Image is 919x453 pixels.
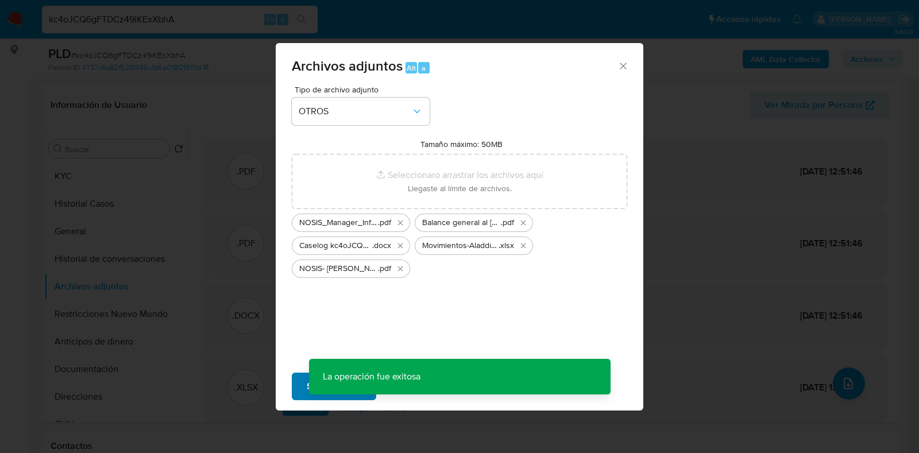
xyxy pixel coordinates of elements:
span: .xlsx [499,240,514,251]
span: Alt [407,63,416,73]
button: Eliminar Movimientos-Aladdin- LENOS SA.xlsx [516,239,530,253]
button: Eliminar NOSIS_Manager_InformeIndividual_30691622130_654930_20250918112124.pdf [393,216,407,230]
label: Tamaño máximo: 50MB [420,139,503,149]
button: Eliminar Caselog kc4oJCQ6gFTDCz49iKExXbhA_2025_08_18_15_17_52.docx [393,239,407,253]
span: Tipo de archivo adjunto [295,86,433,94]
span: NOSIS- [PERSON_NAME] [299,263,378,274]
span: .pdf [378,217,391,229]
span: Cancelar [396,374,433,399]
button: Cerrar [617,60,628,71]
button: Subir archivo [292,373,376,400]
ul: Archivos seleccionados [292,209,627,278]
span: a [422,63,426,73]
span: Caselog kc4oJCQ6gFTDCz49iKExXbhA_2025_08_18_15_17_52 [299,240,372,251]
span: Subir archivo [307,374,361,399]
span: Balance general al [DATE] [422,217,501,229]
button: OTROS [292,98,430,125]
button: Eliminar Balance general al 31 de diciembre de 2024.pdf [516,216,530,230]
span: Archivos adjuntos [292,56,403,76]
span: NOSIS_Manager_InformeIndividual_30691622130_654930_20250918112124 [299,217,378,229]
span: .docx [372,240,391,251]
span: .pdf [378,263,391,274]
span: OTROS [299,106,411,117]
span: .pdf [501,217,514,229]
p: La operación fue exitosa [309,359,434,394]
span: Movimientos-Aladdin- LENOS SA [422,240,499,251]
button: Eliminar NOSIS- MARINO JUAN BAUTISTA.pdf [393,262,407,276]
